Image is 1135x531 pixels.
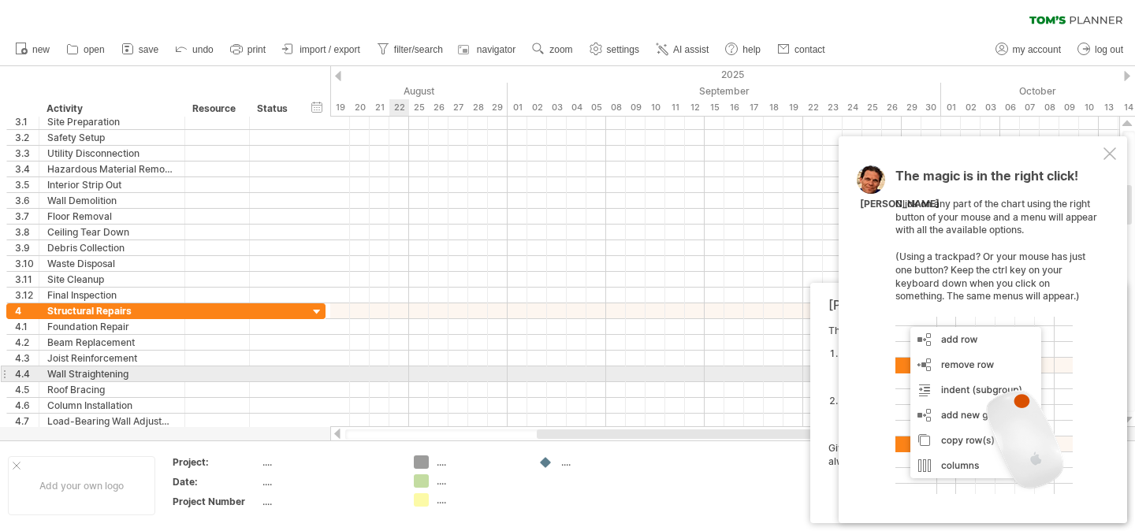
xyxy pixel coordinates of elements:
[783,99,803,116] div: Friday, 19 September 2025
[721,39,765,60] a: help
[549,44,572,55] span: zoom
[47,114,177,129] div: Site Preparation
[724,99,744,116] div: Tuesday, 16 September 2025
[8,456,155,515] div: Add your own logo
[773,39,830,60] a: contact
[1095,44,1123,55] span: log out
[437,474,523,488] div: ....
[15,240,39,255] div: 3.9
[685,99,705,116] div: Friday, 12 September 2025
[437,493,523,507] div: ....
[257,101,292,117] div: Status
[15,351,39,366] div: 4.3
[429,99,448,116] div: Tuesday, 26 August 2025
[860,198,940,211] div: [PERSON_NAME]
[15,209,39,224] div: 3.7
[15,193,39,208] div: 3.6
[586,99,606,116] div: Friday, 5 September 2025
[47,146,177,161] div: Utility Disconnection
[15,114,39,129] div: 3.1
[278,39,365,60] a: import / export
[370,99,389,116] div: Thursday, 21 August 2025
[15,398,39,413] div: 4.6
[15,335,39,350] div: 4.2
[794,44,825,55] span: contact
[47,335,177,350] div: Beam Replacement
[47,414,177,429] div: Load-Bearing Wall Adjustment
[527,99,547,116] div: Tuesday, 2 September 2025
[262,495,395,508] div: ....
[477,44,515,55] span: navigator
[895,251,1085,302] span: (Using a trackpad? Or your mouse has just one button? Keep the ctrl key on your keyboard down whe...
[15,162,39,176] div: 3.4
[47,130,177,145] div: Safety Setup
[626,99,646,116] div: Tuesday, 9 September 2025
[389,99,409,116] div: Friday, 22 August 2025
[1059,99,1079,116] div: Thursday, 9 October 2025
[1099,99,1118,116] div: Monday, 13 October 2025
[15,382,39,397] div: 4.5
[456,39,520,60] a: navigator
[981,99,1000,116] div: Friday, 3 October 2025
[350,99,370,116] div: Wednesday, 20 August 2025
[665,99,685,116] div: Thursday, 11 September 2025
[15,130,39,145] div: 3.2
[173,455,259,469] div: Project:
[843,99,862,116] div: Wednesday, 24 September 2025
[1040,99,1059,116] div: Wednesday, 8 October 2025
[173,495,259,508] div: Project Number
[171,39,218,60] a: undo
[1079,99,1099,116] div: Friday, 10 October 2025
[192,44,214,55] span: undo
[1074,39,1128,60] a: log out
[528,39,577,60] a: zoom
[47,303,177,318] div: Structural Repairs
[394,44,443,55] span: filter/search
[1000,99,1020,116] div: Monday, 6 October 2025
[84,44,105,55] span: open
[448,99,468,116] div: Wednesday, 27 August 2025
[1020,99,1040,116] div: Tuesday, 7 October 2025
[764,99,783,116] div: Thursday, 18 September 2025
[561,455,647,469] div: ....
[192,101,240,117] div: Resource
[247,44,266,55] span: print
[606,99,626,116] div: Monday, 8 September 2025
[895,169,1100,494] div: Click on any part of the chart using the right button of your mouse and a menu will appear with a...
[373,39,448,60] a: filter/search
[15,256,39,271] div: 3.10
[226,39,270,60] a: print
[508,83,941,99] div: September 2025
[262,475,395,488] div: ....
[47,288,177,303] div: Final Inspection
[823,99,843,116] div: Tuesday, 23 September 2025
[921,99,941,116] div: Tuesday, 30 September 2025
[47,162,177,176] div: Hazardous Material Removal
[173,475,259,488] div: Date:
[409,99,429,116] div: Monday, 25 August 2025
[744,99,764,116] div: Wednesday, 17 September 2025
[47,398,177,413] div: Column Installation
[862,99,882,116] div: Thursday, 25 September 2025
[673,44,709,55] span: AI assist
[828,297,1100,313] div: [PERSON_NAME]'s AI-assistant
[62,39,110,60] a: open
[262,455,395,469] div: ....
[607,44,639,55] span: settings
[15,366,39,381] div: 4.4
[992,39,1066,60] a: my account
[882,99,902,116] div: Friday, 26 September 2025
[803,99,823,116] div: Monday, 22 September 2025
[32,44,50,55] span: new
[902,99,921,116] div: Monday, 29 September 2025
[47,351,177,366] div: Joist Reinforcement
[139,44,158,55] span: save
[47,177,177,192] div: Interior Strip Out
[742,44,761,55] span: help
[652,39,713,60] a: AI assist
[15,303,39,318] div: 4
[47,366,177,381] div: Wall Straightening
[468,99,488,116] div: Thursday, 28 August 2025
[15,146,39,161] div: 3.3
[488,99,508,116] div: Friday, 29 August 2025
